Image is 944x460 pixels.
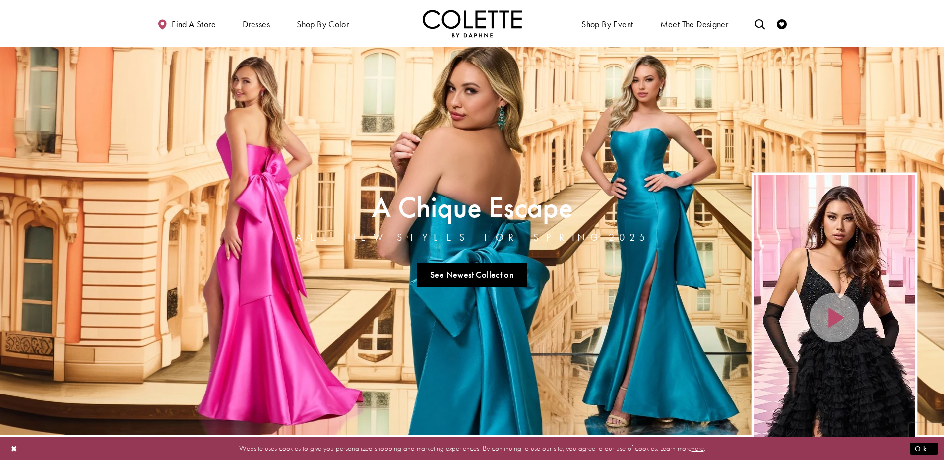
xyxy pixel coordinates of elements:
[910,442,938,455] button: Submit Dialog
[172,19,216,29] span: Find a store
[753,10,767,37] a: Toggle search
[243,19,270,29] span: Dresses
[658,10,731,37] a: Meet the designer
[155,10,218,37] a: Find a store
[71,442,873,455] p: Website uses cookies to give you personalized shopping and marketing experiences. By continuing t...
[692,443,704,453] a: here
[423,10,522,37] img: Colette by Daphne
[581,19,633,29] span: Shop By Event
[297,19,349,29] span: Shop by color
[417,263,527,287] a: See Newest Collection A Chique Escape All New Styles For Spring 2025
[423,10,522,37] a: Visit Home Page
[6,440,23,457] button: Close Dialog
[579,10,635,37] span: Shop By Event
[240,10,272,37] span: Dresses
[660,19,729,29] span: Meet the designer
[774,10,789,37] a: Check Wishlist
[294,10,351,37] span: Shop by color
[293,259,652,291] ul: Slider Links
